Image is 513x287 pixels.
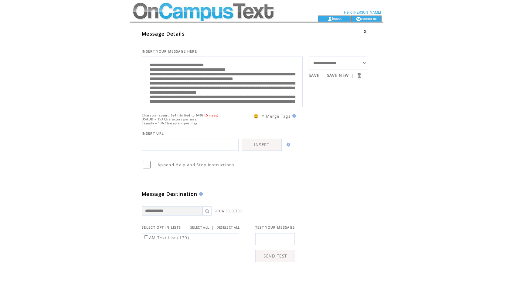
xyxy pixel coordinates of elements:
span: SELECT OPT-IN LISTS [142,225,181,230]
span: * Merge Tags [262,113,290,119]
input: Submit [356,72,362,78]
a: SAVE NEW [327,73,349,78]
span: US&UK = 153 Characters per msg [142,117,197,121]
span: 😀 [253,113,259,119]
a: DESELECT ALL [217,226,240,230]
a: SHOW SELECTED [215,209,242,213]
span: Append Help and Stop instructions [158,162,234,168]
a: contact us [361,16,377,20]
a: INSERT [242,139,282,151]
span: Canada = 136 Characters per msg [142,121,197,125]
label: AM Text List (170) [143,235,189,240]
span: INSERT URL [142,131,164,136]
a: SEND TEST [255,250,295,262]
span: | [322,73,324,78]
span: Message Destination [142,191,197,197]
span: TEST YOUR MESSAGE [255,225,295,230]
span: Character count: 624 (limited to 640) [142,113,203,117]
span: Hello [PERSON_NAME] [344,10,381,15]
img: help.gif [197,192,203,196]
img: help.gif [290,114,296,118]
img: contact_us_icon.gif [356,16,361,21]
input: AM Text List (170) [144,235,148,239]
a: logout [332,16,341,20]
a: SELECT ALL [190,226,209,230]
span: Message Details [142,30,185,37]
span: | [351,73,354,78]
span: | [212,225,214,230]
a: SAVE [309,73,319,78]
img: account_icon.gif [328,16,332,21]
span: (5 msgs) [205,113,219,117]
span: INSERT YOUR MESSAGE HERE [142,49,197,54]
img: help.gif [285,143,290,147]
